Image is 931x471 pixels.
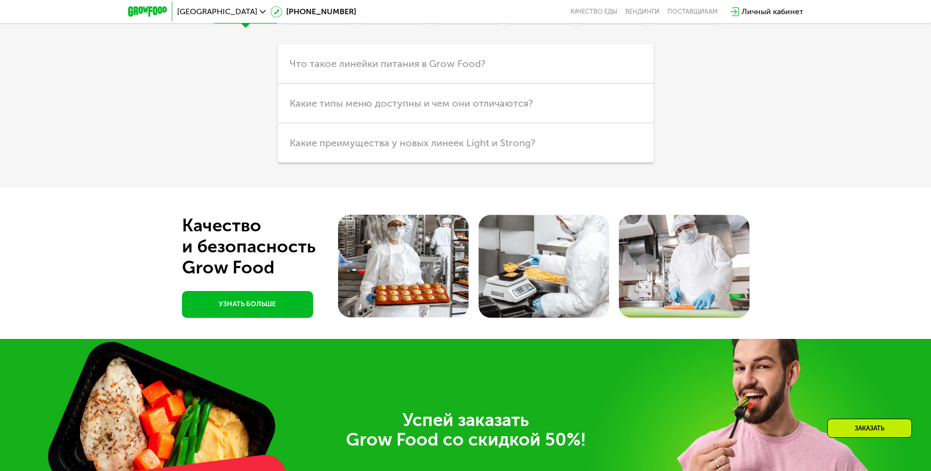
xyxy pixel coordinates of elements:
span: Какие типы меню доступны и чем они отличаются? [290,97,533,109]
a: Качество еды [570,8,617,16]
div: Заказать [827,419,912,438]
a: УЗНАТЬ БОЛЬШЕ [182,291,313,318]
a: [PHONE_NUMBER] [271,6,356,18]
span: [GEOGRAPHIC_DATA] [177,8,257,16]
span: Что такое линейки питания в Grow Food? [290,58,485,69]
div: Личный кабинет [742,6,803,18]
span: Какие преимущества у новых линеек Light и Strong? [290,137,535,149]
div: Успей заказать Grow Food со скидкой 50%! [192,410,740,449]
div: поставщикам [667,8,718,16]
a: Вендинги [625,8,659,16]
div: Качество и безопасность Grow Food [182,215,352,278]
